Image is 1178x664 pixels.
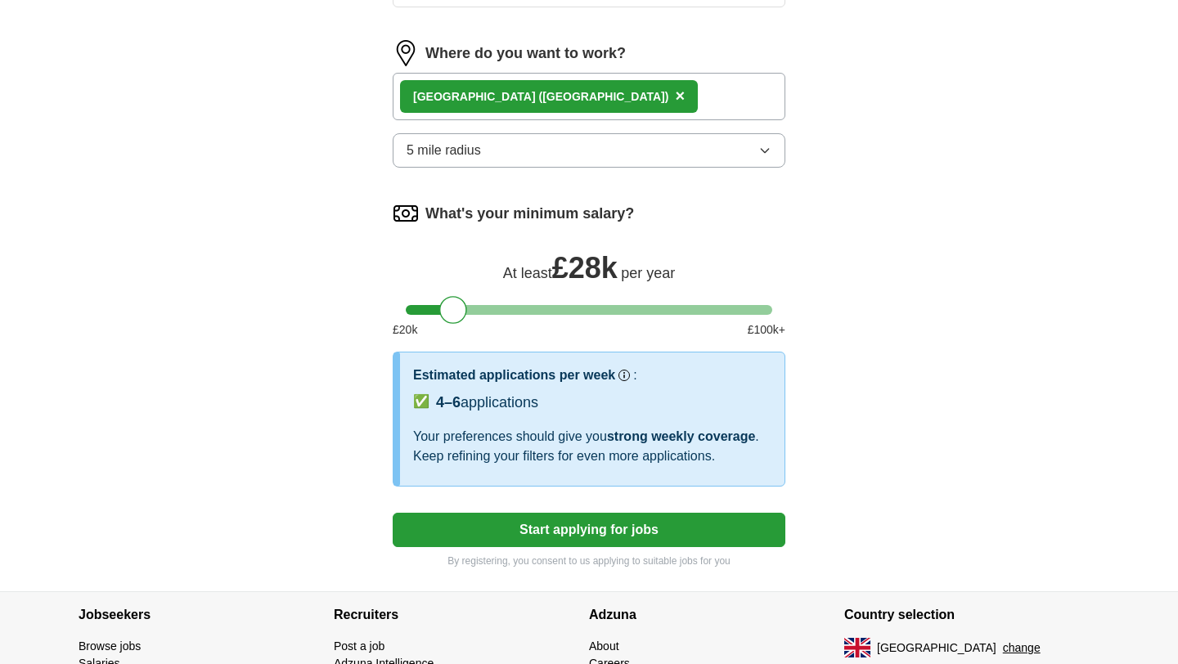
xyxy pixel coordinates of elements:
[552,251,618,285] span: £ 28k
[393,554,785,568] p: By registering, you consent to us applying to suitable jobs for you
[393,321,417,339] span: £ 20 k
[425,43,626,65] label: Where do you want to work?
[607,429,755,443] span: strong weekly coverage
[633,366,636,385] h3: :
[436,392,538,414] div: applications
[393,513,785,547] button: Start applying for jobs
[407,141,481,160] span: 5 mile radius
[393,133,785,168] button: 5 mile radius
[334,639,384,653] a: Post a job
[844,592,1099,638] h4: Country selection
[589,639,619,653] a: About
[1003,639,1041,657] button: change
[877,639,996,657] span: [GEOGRAPHIC_DATA]
[79,639,141,653] a: Browse jobs
[413,366,615,385] h3: Estimated applications per week
[393,200,419,227] img: salary.png
[425,203,634,225] label: What's your minimum salary?
[538,90,668,103] span: ([GEOGRAPHIC_DATA])
[675,84,685,109] button: ×
[844,638,870,657] img: UK flag
[436,394,461,411] span: 4–6
[393,40,419,66] img: location.png
[621,265,675,281] span: per year
[413,392,429,411] span: ✅
[413,90,536,103] strong: [GEOGRAPHIC_DATA]
[413,427,771,466] div: Your preferences should give you . Keep refining your filters for even more applications.
[503,265,552,281] span: At least
[675,87,685,105] span: ×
